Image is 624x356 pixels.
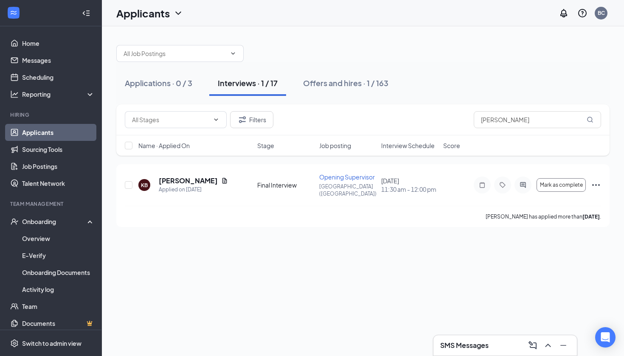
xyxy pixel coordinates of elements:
[587,116,593,123] svg: MagnifyingGlass
[138,141,190,150] span: Name · Applied On
[22,339,82,348] div: Switch to admin view
[230,111,273,128] button: Filter Filters
[381,185,438,193] span: 11:30 am - 12:00 pm
[381,177,438,193] div: [DATE]
[10,339,19,348] svg: Settings
[132,115,209,124] input: All Stages
[319,183,376,197] p: [GEOGRAPHIC_DATA] ([GEOGRAPHIC_DATA])
[598,9,605,17] div: BC
[141,182,148,189] div: KB
[22,298,95,315] a: Team
[559,8,569,18] svg: Notifications
[22,124,95,141] a: Applicants
[558,340,568,350] svg: Minimize
[82,9,90,17] svg: Collapse
[124,49,226,58] input: All Job Postings
[557,339,570,352] button: Minimize
[230,50,236,57] svg: ChevronDown
[10,217,19,226] svg: UserCheck
[582,213,600,220] b: [DATE]
[22,69,95,86] a: Scheduling
[237,115,247,125] svg: Filter
[22,247,95,264] a: E-Verify
[116,6,170,20] h1: Applicants
[10,90,19,98] svg: Analysis
[541,339,555,352] button: ChevronUp
[159,176,218,185] h5: [PERSON_NAME]
[22,141,95,158] a: Sourcing Tools
[10,111,93,118] div: Hiring
[477,182,487,188] svg: Note
[498,182,508,188] svg: Tag
[221,177,228,184] svg: Document
[22,315,95,332] a: DocumentsCrown
[440,341,489,350] h3: SMS Messages
[22,217,87,226] div: Onboarding
[595,327,616,348] div: Open Intercom Messenger
[540,182,583,188] span: Mark as complete
[518,182,528,188] svg: ActiveChat
[537,178,586,192] button: Mark as complete
[22,158,95,175] a: Job Postings
[213,116,219,123] svg: ChevronDown
[543,340,553,350] svg: ChevronUp
[443,141,460,150] span: Score
[22,264,95,281] a: Onboarding Documents
[10,200,93,207] div: Team Management
[381,141,435,150] span: Interview Schedule
[22,90,95,98] div: Reporting
[9,8,18,17] svg: WorkstreamLogo
[218,78,278,88] div: Interviews · 1 / 17
[591,180,601,190] svg: Ellipses
[22,230,95,247] a: Overview
[577,8,587,18] svg: QuestionInfo
[257,141,274,150] span: Stage
[22,281,95,298] a: Activity log
[159,185,228,194] div: Applied on [DATE]
[125,78,192,88] div: Applications · 0 / 3
[257,181,314,189] div: Final Interview
[22,35,95,52] a: Home
[22,175,95,192] a: Talent Network
[319,173,375,181] span: Opening Supervisor
[173,8,183,18] svg: ChevronDown
[528,340,538,350] svg: ComposeMessage
[486,213,601,220] p: [PERSON_NAME] has applied more than .
[319,141,351,150] span: Job posting
[303,78,388,88] div: Offers and hires · 1 / 163
[474,111,601,128] input: Search in interviews
[526,339,540,352] button: ComposeMessage
[22,52,95,69] a: Messages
